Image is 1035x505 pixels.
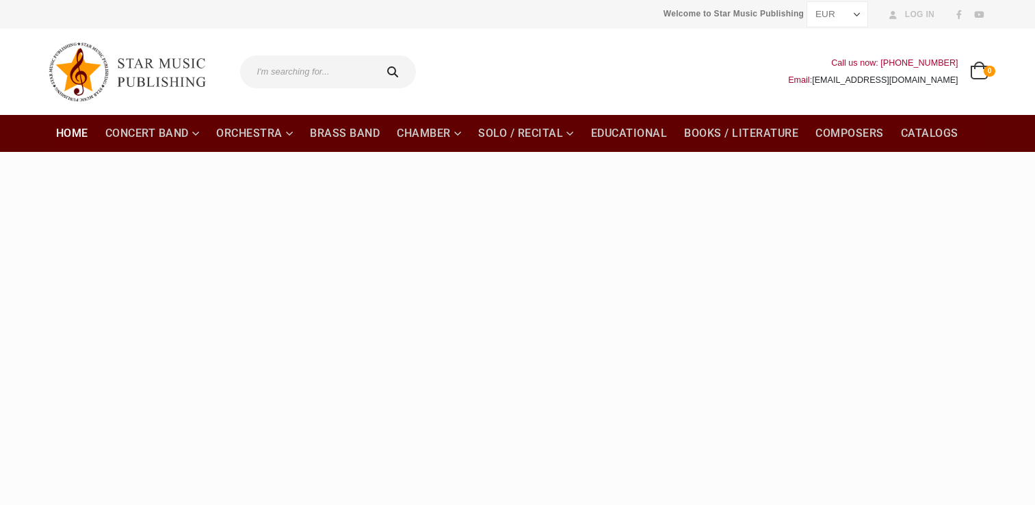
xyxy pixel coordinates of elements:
[208,115,301,152] a: Orchestra
[884,5,934,23] a: Log In
[302,115,388,152] a: Brass Band
[788,55,958,72] div: Call us now: [PHONE_NUMBER]
[970,5,988,23] a: Youtube
[389,115,469,152] a: Chamber
[950,5,968,23] a: Facebook
[97,115,208,152] a: Concert Band
[48,36,219,108] img: Star Music Publishing
[48,115,96,152] a: Home
[893,115,967,152] a: Catalogs
[984,66,995,77] span: 0
[373,55,417,88] button: Search
[812,75,958,85] a: [EMAIL_ADDRESS][DOMAIN_NAME]
[240,55,373,88] input: I'm searching for...
[807,115,892,152] a: Composers
[470,115,582,152] a: Solo / Recital
[664,3,804,24] span: Welcome to Star Music Publishing
[788,72,958,89] div: Email:
[583,115,676,152] a: Educational
[676,115,807,152] a: Books / Literature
